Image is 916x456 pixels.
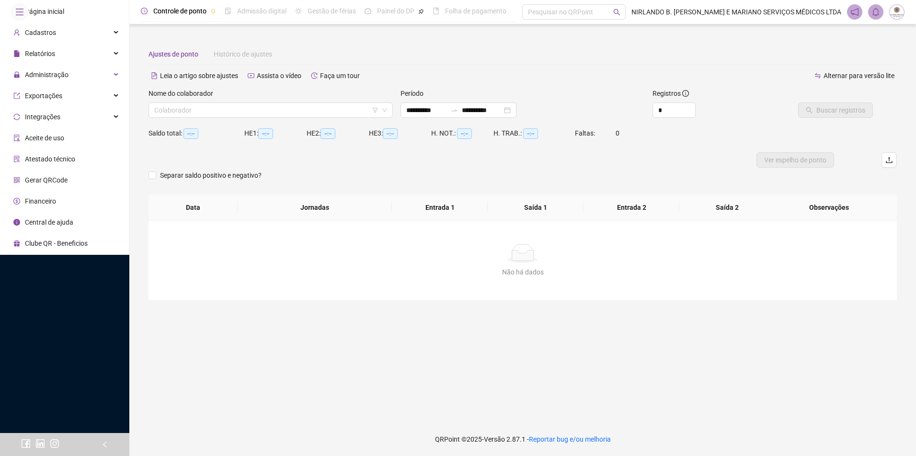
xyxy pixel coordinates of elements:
span: dashboard [365,8,371,14]
span: file-text [151,72,158,79]
span: Aceite de uso [25,134,64,142]
span: pushpin [418,9,424,14]
span: Registros [653,88,689,99]
div: Não há dados [160,267,885,277]
span: NIRLANDO B. [PERSON_NAME] E MARIANO SERVIÇOS MÉDICOS LTDA [631,7,841,17]
span: swap [814,72,821,79]
span: Versão [484,435,505,443]
div: HE 1: [244,128,307,139]
span: Separar saldo positivo e negativo? [156,170,265,181]
span: Ajustes de ponto [149,50,198,58]
span: down [382,107,388,113]
span: youtube [248,72,254,79]
button: Buscar registros [798,103,873,118]
span: export [13,92,20,99]
footer: QRPoint © 2025 - 2.87.1 - [129,422,916,456]
span: --:-- [383,128,398,139]
span: Página inicial [25,8,64,15]
div: Saldo total: [149,128,244,139]
span: sun [295,8,302,14]
span: Gestão de férias [308,7,356,15]
th: Data [149,194,238,221]
span: solution [13,156,20,162]
span: swap-right [450,106,458,114]
span: Integrações [25,113,60,121]
span: Exportações [25,92,62,100]
span: pushpin [210,9,216,14]
span: left [102,441,108,448]
th: Entrada 2 [584,194,679,221]
span: gift [13,240,20,247]
span: Relatórios [25,50,55,57]
span: Admissão digital [237,7,286,15]
span: Cadastros [25,29,56,36]
span: upload [885,156,893,164]
span: info-circle [682,90,689,97]
label: Período [401,88,430,99]
span: Alternar para versão lite [824,72,894,80]
span: file-done [225,8,231,14]
span: Atestado técnico [25,155,75,163]
span: --:-- [321,128,335,139]
span: dollar [13,198,20,205]
span: 0 [616,129,619,137]
span: Administração [25,71,69,79]
span: Central de ajuda [25,218,73,226]
span: --:-- [258,128,273,139]
div: HE 3: [369,128,431,139]
span: Faltas: [575,129,596,137]
span: history [311,72,318,79]
label: Nome do colaborador [149,88,219,99]
th: Entrada 1 [392,194,488,221]
th: Saída 1 [488,194,584,221]
span: Folha de pagamento [445,7,506,15]
span: Assista o vídeo [257,72,301,80]
span: --:-- [183,128,198,139]
span: lock [13,71,20,78]
span: notification [850,8,859,16]
span: Observações [776,202,882,213]
span: user-add [13,29,20,36]
span: Clube QR - Beneficios [25,239,88,247]
span: Painel do DP [377,7,414,15]
span: Financeiro [25,197,56,205]
span: facebook [21,439,31,448]
div: H. TRAB.: [493,128,575,139]
span: bell [871,8,880,16]
span: to [450,106,458,114]
span: --:-- [457,128,472,139]
span: Histórico de ajustes [214,50,272,58]
span: --:-- [523,128,538,139]
span: sync [13,114,20,120]
span: info-circle [13,219,20,226]
span: qrcode [13,177,20,183]
button: Ver espelho de ponto [756,152,834,168]
span: Controle de ponto [153,7,206,15]
span: Faça um tour [320,72,360,80]
th: Saída 2 [679,194,775,221]
span: Leia o artigo sobre ajustes [160,72,238,80]
span: search [613,9,620,16]
div: H. NOT.: [431,128,493,139]
span: audit [13,135,20,141]
th: Observações [768,194,890,221]
span: linkedin [35,439,45,448]
span: file [13,50,20,57]
span: filter [372,107,378,113]
th: Jornadas [238,194,392,221]
span: clock-circle [141,8,148,14]
span: instagram [50,439,59,448]
span: Reportar bug e/ou melhoria [529,435,611,443]
span: Gerar QRCode [25,176,68,184]
div: HE 2: [307,128,369,139]
img: 19775 [890,5,904,19]
span: book [433,8,439,14]
span: menu [15,8,24,16]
